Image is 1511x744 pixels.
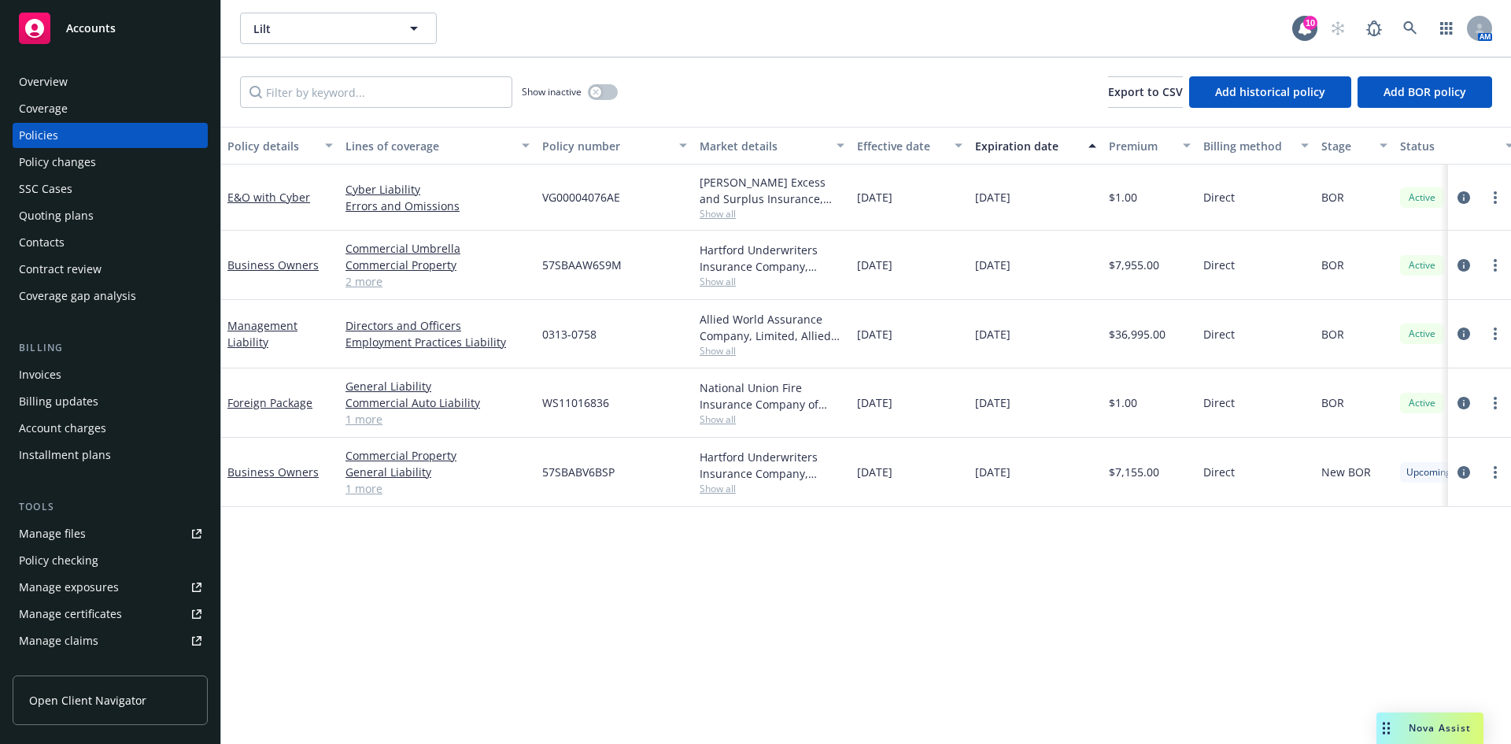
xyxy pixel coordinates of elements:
button: Market details [693,127,851,165]
a: Billing updates [13,389,208,414]
a: Manage exposures [13,575,208,600]
input: Filter by keyword... [240,76,512,108]
a: SSC Cases [13,176,208,202]
span: Accounts [66,22,116,35]
a: Coverage [13,96,208,121]
div: Overview [19,69,68,94]
a: more [1486,324,1505,343]
a: General Liability [345,378,530,394]
span: Active [1406,191,1438,205]
span: [DATE] [857,257,892,273]
a: Start snowing [1322,13,1354,44]
span: Add historical policy [1215,84,1325,99]
span: [DATE] [857,464,892,480]
a: Foreign Package [227,395,312,410]
div: Account charges [19,416,106,441]
a: 1 more [345,480,530,497]
a: Manage files [13,521,208,546]
span: Active [1406,396,1438,410]
span: Show all [700,207,844,220]
span: $1.00 [1109,189,1137,205]
button: Effective date [851,127,969,165]
a: Commercial Property [345,257,530,273]
a: 2 more [345,273,530,290]
div: Effective date [857,138,945,154]
span: [DATE] [975,464,1010,480]
a: Business Owners [227,465,319,479]
a: Account charges [13,416,208,441]
div: Manage files [19,521,86,546]
div: Premium [1109,138,1173,154]
div: Policy checking [19,548,98,573]
button: Lines of coverage [339,127,536,165]
div: Billing [13,340,208,356]
div: Contract review [19,257,102,282]
span: Direct [1203,464,1235,480]
a: Switch app [1431,13,1462,44]
span: 57SBABV6BSP [542,464,615,480]
a: Accounts [13,6,208,50]
span: BOR [1321,326,1344,342]
button: Lilt [240,13,437,44]
span: [DATE] [857,326,892,342]
button: Policy number [536,127,693,165]
span: Show all [700,482,844,495]
a: Directors and Officers [345,317,530,334]
span: VG00004076AE [542,189,620,205]
span: Add BOR policy [1384,84,1466,99]
a: Installment plans [13,442,208,468]
a: Cyber Liability [345,181,530,198]
div: Drag to move [1376,713,1396,744]
div: Manage exposures [19,575,119,600]
div: Expiration date [975,138,1079,154]
div: Manage BORs [19,655,93,680]
span: Upcoming [1406,465,1451,479]
span: [DATE] [975,189,1010,205]
a: Manage certificates [13,601,208,627]
span: $7,955.00 [1109,257,1159,273]
div: Coverage gap analysis [19,283,136,309]
div: Manage claims [19,628,98,653]
div: Lines of coverage [345,138,512,154]
div: Manage certificates [19,601,122,627]
div: Billing updates [19,389,98,414]
button: Nova Assist [1376,713,1483,744]
span: BOR [1321,257,1344,273]
span: Direct [1203,189,1235,205]
span: [DATE] [975,394,1010,411]
a: Commercial Umbrella [345,240,530,257]
span: $36,995.00 [1109,326,1166,342]
span: Direct [1203,394,1235,411]
span: 57SBAAW6S9M [542,257,622,273]
span: Show all [700,344,844,357]
div: Market details [700,138,827,154]
button: Add historical policy [1189,76,1351,108]
a: Business Owners [227,257,319,272]
a: circleInformation [1454,463,1473,482]
a: more [1486,256,1505,275]
div: Coverage [19,96,68,121]
div: Stage [1321,138,1370,154]
span: Show all [700,413,844,426]
a: Quoting plans [13,203,208,228]
span: [DATE] [857,394,892,411]
a: more [1486,188,1505,207]
span: Lilt [253,20,390,37]
a: Management Liability [227,318,297,350]
span: Direct [1203,257,1235,273]
span: Open Client Navigator [29,692,146,709]
span: Show all [700,275,844,288]
a: Employment Practices Liability [345,334,530,350]
span: 0313-0758 [542,326,597,342]
a: Policy checking [13,548,208,573]
span: Active [1406,327,1438,341]
a: Contacts [13,230,208,255]
a: more [1486,394,1505,413]
div: Installment plans [19,442,111,468]
span: Nova Assist [1409,721,1471,735]
div: Policy changes [19,150,96,175]
span: WS11016836 [542,394,609,411]
div: Tools [13,499,208,515]
a: Commercial Auto Liability [345,394,530,411]
button: Policy details [221,127,339,165]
